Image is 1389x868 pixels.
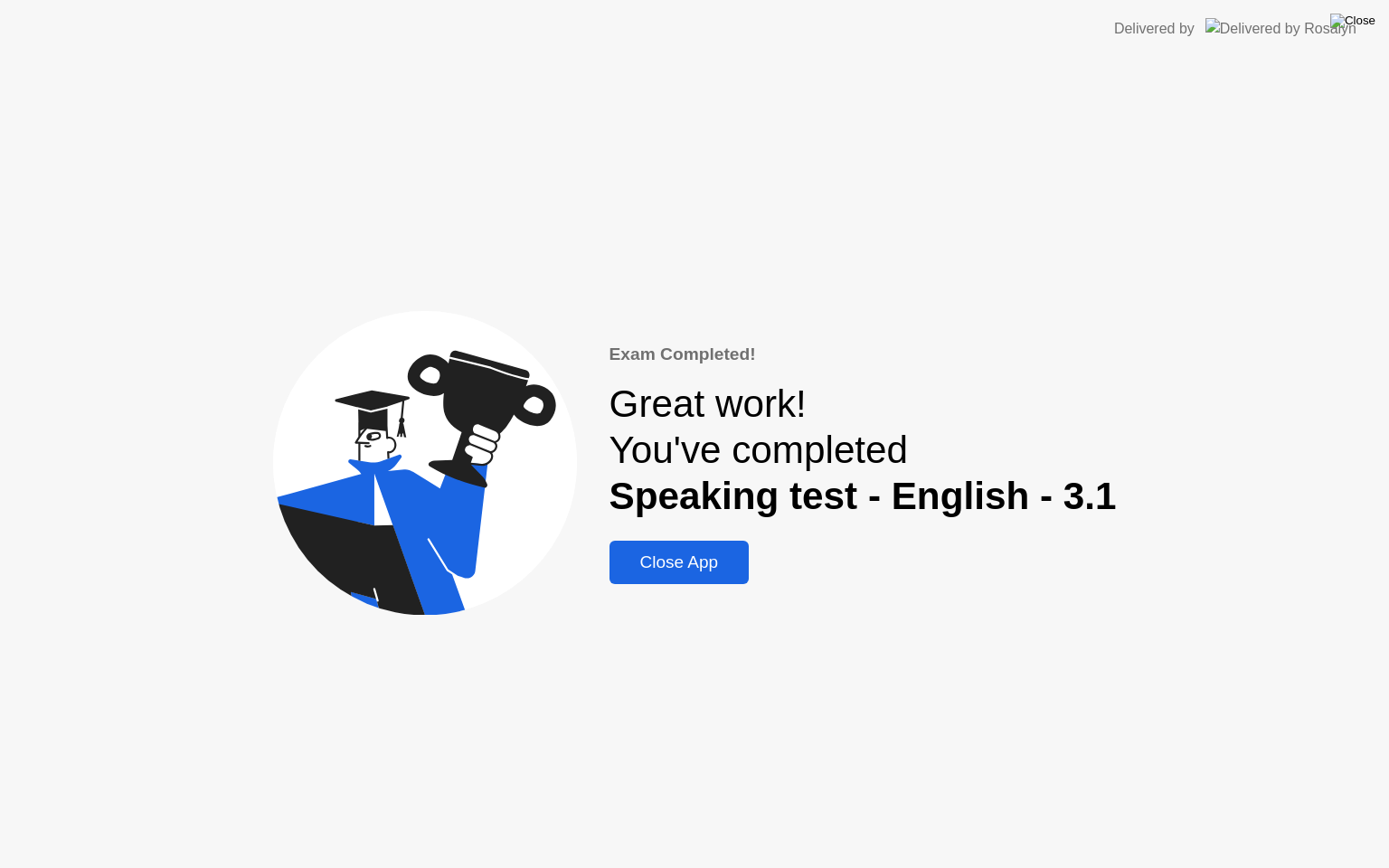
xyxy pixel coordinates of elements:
div: Exam Completed! [609,342,1117,368]
img: Close [1330,14,1375,28]
b: Speaking test - English - 3.1 [609,475,1117,517]
div: Delivered by [1114,18,1195,40]
button: Close App [609,541,750,584]
img: Delivered by Rosalyn [1205,18,1356,39]
div: Great work! You've completed [609,382,1117,519]
div: Close App [615,552,744,572]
